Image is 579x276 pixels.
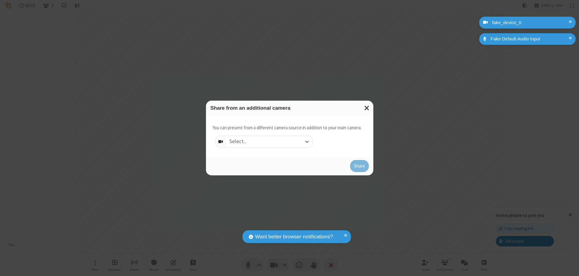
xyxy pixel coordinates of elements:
[361,101,373,115] button: Close modal
[490,19,571,26] div: fake_device_0
[210,105,369,111] h3: Share from an additional camera
[213,124,362,131] p: You can present from a different camera source in addition to your main camera.
[255,233,333,241] span: Want better browser notifications?
[489,36,571,42] div: Fake Default Audio Input
[350,160,369,172] button: Share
